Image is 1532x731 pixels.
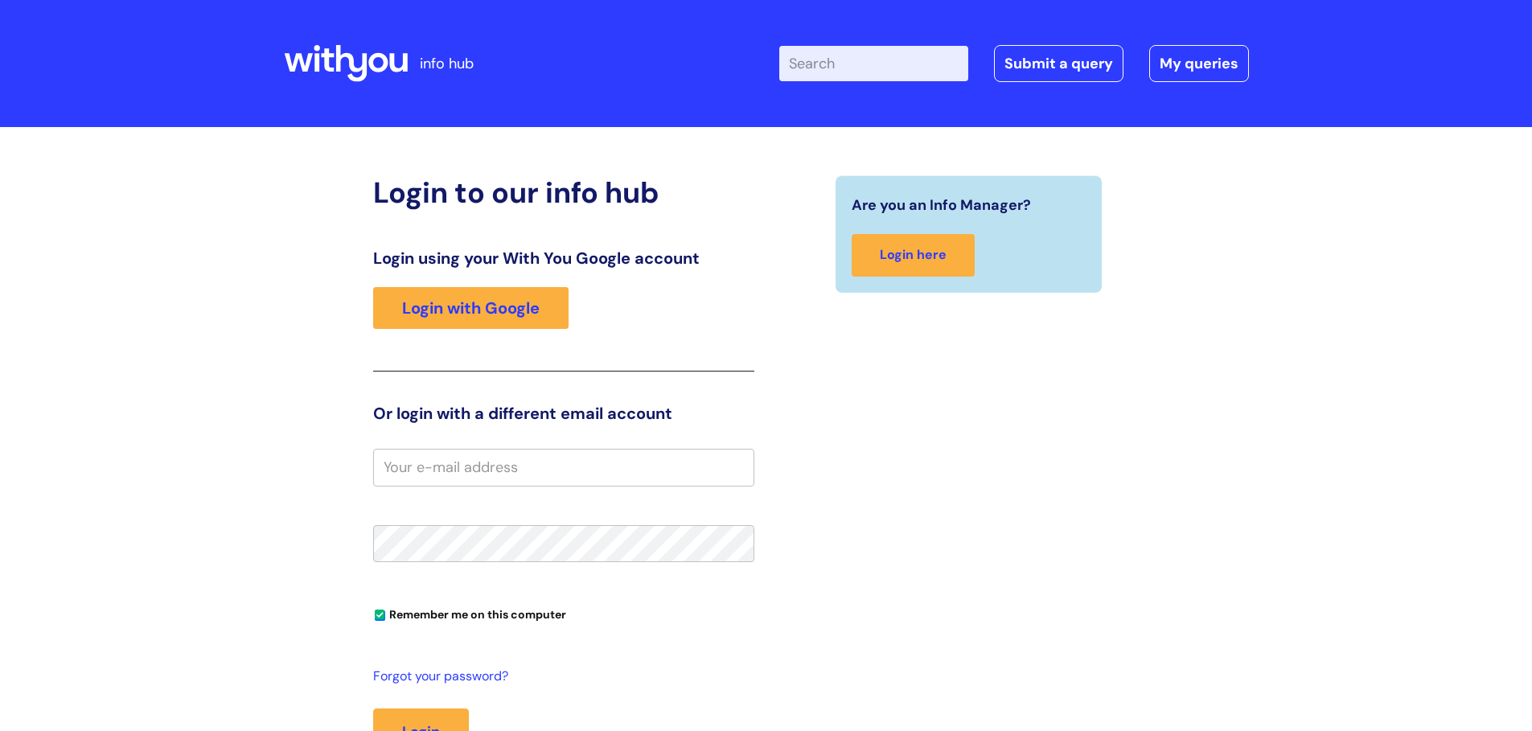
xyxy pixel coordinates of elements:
a: My queries [1149,45,1249,82]
input: Search [779,46,968,81]
h3: Or login with a different email account [373,404,754,423]
h2: Login to our info hub [373,175,754,210]
a: Submit a query [994,45,1123,82]
a: Forgot your password? [373,665,746,688]
label: Remember me on this computer [373,604,566,622]
h3: Login using your With You Google account [373,248,754,268]
a: Login with Google [373,287,569,329]
a: Login here [852,234,975,277]
span: Are you an Info Manager? [852,192,1031,218]
p: info hub [420,51,474,76]
input: Remember me on this computer [375,610,385,621]
div: You can uncheck this option if you're logging in from a shared device [373,601,754,626]
input: Your e-mail address [373,449,754,486]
